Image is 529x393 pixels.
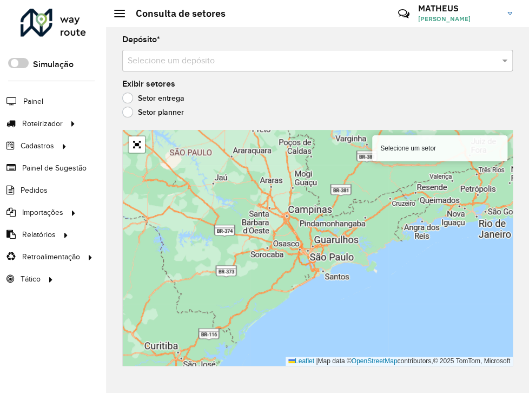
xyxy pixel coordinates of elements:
[23,96,43,107] span: Painel
[288,357,314,365] a: Leaflet
[392,2,415,25] a: Contato Rápido
[352,357,398,365] a: OpenStreetMap
[286,357,513,366] div: Map data © contributors,© 2025 TomTom, Microsoft
[122,107,184,117] label: Setor planner
[122,93,184,103] label: Setor entrega
[22,229,56,240] span: Relatórios
[129,136,145,153] a: Abrir mapa em tela cheia
[418,14,499,24] span: [PERSON_NAME]
[21,140,54,152] span: Cadastros
[22,118,63,129] span: Roteirizador
[22,162,87,174] span: Painel de Sugestão
[33,58,74,71] label: Simulação
[21,185,48,196] span: Pedidos
[22,251,80,263] span: Retroalimentação
[372,135,507,161] div: Selecione um setor
[122,33,160,46] label: Depósito
[418,3,499,14] h3: MATHEUS
[316,357,318,365] span: |
[122,77,175,90] label: Exibir setores
[125,8,226,19] h2: Consulta de setores
[22,207,63,218] span: Importações
[21,273,41,285] span: Tático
